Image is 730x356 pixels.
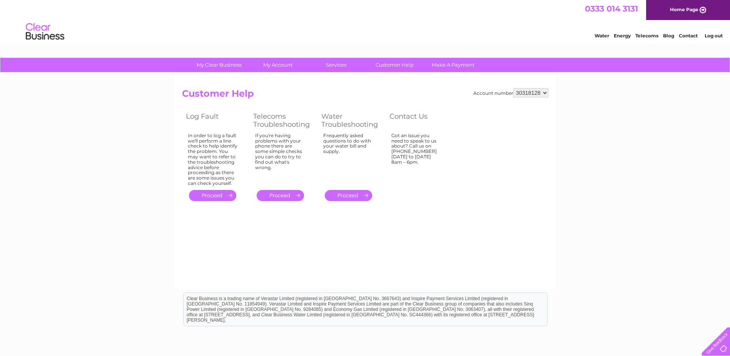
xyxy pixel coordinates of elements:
a: Water [595,33,609,39]
a: . [189,190,236,201]
div: If you're having problems with your phone there are some simple checks you can do to try to find ... [255,133,306,183]
div: Account number [473,88,548,97]
a: Services [304,58,368,72]
a: Blog [663,33,674,39]
th: Log Fault [182,110,249,131]
a: . [257,190,304,201]
h2: Customer Help [182,88,548,103]
a: Energy [614,33,631,39]
a: Telecoms [635,33,658,39]
img: logo.png [25,20,65,44]
a: Log out [705,33,723,39]
a: . [325,190,372,201]
div: Got an issue you need to speak to us about? Call us on [PHONE_NUMBER] [DATE] to [DATE] 8am – 6pm. [391,133,441,183]
a: My Clear Business [187,58,251,72]
a: Contact [679,33,698,39]
div: Clear Business is a trading name of Verastar Limited (registered in [GEOGRAPHIC_DATA] No. 3667643... [184,4,547,37]
th: Contact Us [386,110,453,131]
div: Frequently asked questions to do with your water bill and supply. [323,133,374,183]
th: Telecoms Troubleshooting [249,110,317,131]
a: Make A Payment [421,58,485,72]
a: Customer Help [363,58,426,72]
div: In order to log a fault we'll perform a line check to help identify the problem. You may want to ... [188,133,238,186]
a: My Account [246,58,309,72]
a: 0333 014 3131 [585,4,638,13]
th: Water Troubleshooting [317,110,386,131]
